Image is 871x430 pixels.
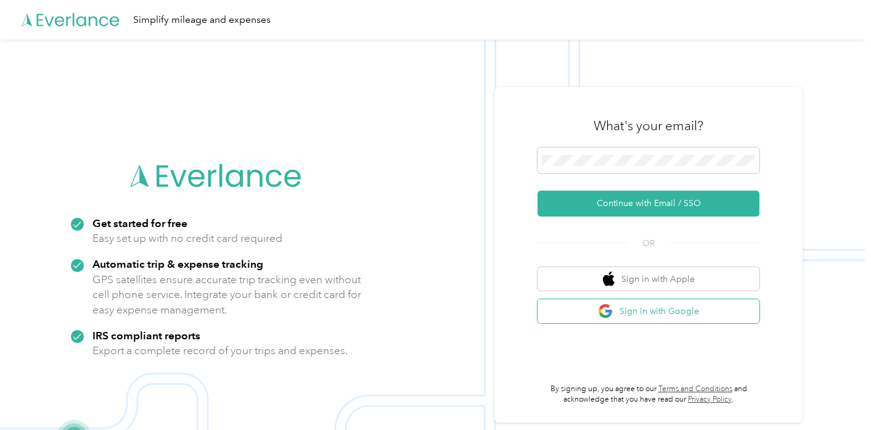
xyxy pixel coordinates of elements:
[538,384,759,405] p: By signing up, you agree to our and acknowledge that you have read our .
[92,231,282,246] p: Easy set up with no credit card required
[538,299,759,323] button: google logoSign in with Google
[92,272,362,318] p: GPS satellites ensure accurate trip tracking even without cell phone service. Integrate your bank...
[92,329,200,342] strong: IRS compliant reports
[92,343,348,358] p: Export a complete record of your trips and expenses.
[92,257,263,270] strong: Automatic trip & expense tracking
[538,267,759,291] button: apple logoSign in with Apple
[603,271,615,287] img: apple logo
[92,217,187,229] strong: Get started for free
[538,191,759,217] button: Continue with Email / SSO
[658,384,732,394] a: Terms and Conditions
[598,304,613,319] img: google logo
[133,12,271,28] div: Simplify mileage and expenses
[688,395,732,404] a: Privacy Policy
[627,237,670,250] span: OR
[594,117,703,134] h3: What's your email?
